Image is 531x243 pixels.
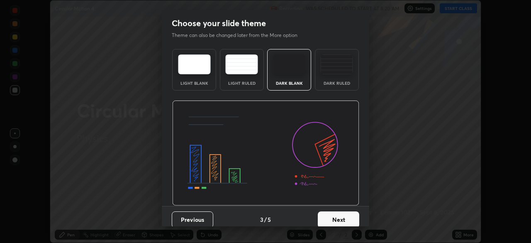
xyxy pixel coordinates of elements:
h2: Choose your slide theme [172,18,266,29]
img: lightRuledTheme.5fabf969.svg [225,54,258,74]
h4: / [264,215,267,224]
button: Next [318,211,359,228]
p: Theme can also be changed later from the More option [172,32,306,39]
img: darkRuledTheme.de295e13.svg [320,54,353,74]
button: Previous [172,211,213,228]
h4: 5 [268,215,271,224]
div: Dark Blank [273,81,306,85]
div: Light Ruled [225,81,258,85]
div: Dark Ruled [320,81,353,85]
h4: 3 [260,215,263,224]
img: darkTheme.f0cc69e5.svg [273,54,306,74]
div: Light Blank [178,81,211,85]
img: darkThemeBanner.d06ce4a2.svg [172,101,359,206]
img: lightTheme.e5ed3b09.svg [178,54,211,74]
